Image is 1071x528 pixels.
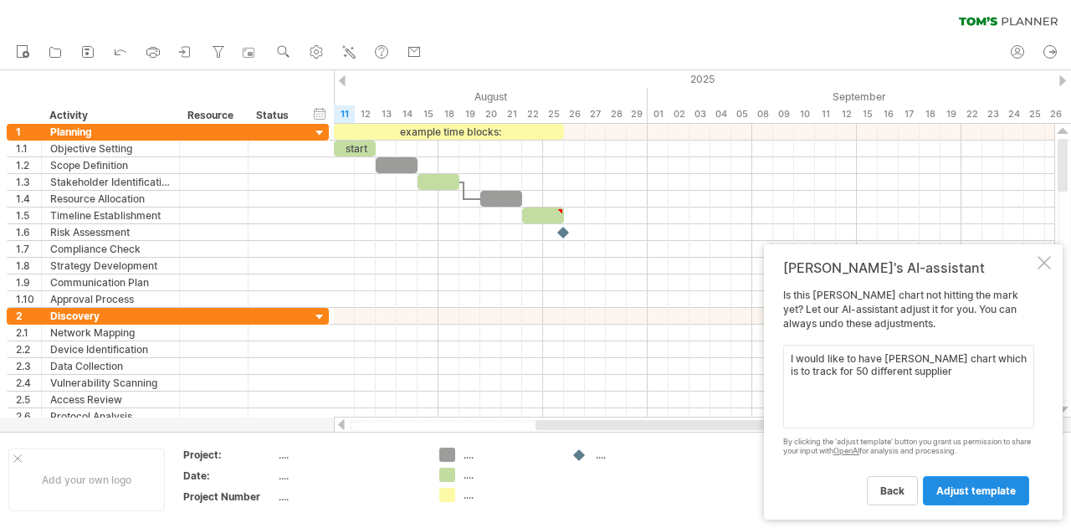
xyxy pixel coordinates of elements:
div: Status [256,107,293,124]
div: Stakeholder Identification [50,174,171,190]
span: back [880,484,904,497]
div: 1.10 [16,291,41,307]
div: 2.3 [16,358,41,374]
div: Tuesday, 9 September 2025 [773,105,794,123]
div: 2.4 [16,375,41,391]
div: Tuesday, 16 September 2025 [878,105,899,123]
div: Vulnerability Scanning [50,375,171,391]
div: Date: [183,469,275,483]
div: Protocol Analysis [50,408,171,424]
div: Monday, 8 September 2025 [752,105,773,123]
a: OpenAI [833,446,859,455]
div: Strategy Development [50,258,171,274]
div: 1.7 [16,241,41,257]
div: 1.1 [16,141,41,156]
div: Thursday, 28 August 2025 [606,105,627,123]
div: 1.9 [16,274,41,290]
div: Friday, 29 August 2025 [627,105,648,123]
div: Thursday, 25 September 2025 [1024,105,1045,123]
div: Wednesday, 27 August 2025 [585,105,606,123]
div: Discovery [50,308,171,324]
div: Access Review [50,392,171,408]
div: Friday, 12 September 2025 [836,105,857,123]
div: Communication Plan [50,274,171,290]
div: Approval Process [50,291,171,307]
div: Compliance Check [50,241,171,257]
div: Wednesday, 24 September 2025 [1003,105,1024,123]
div: 1 [16,124,41,140]
div: Thursday, 21 August 2025 [501,105,522,123]
div: Friday, 22 August 2025 [522,105,543,123]
div: Device Identification [50,341,171,357]
div: Tuesday, 26 August 2025 [564,105,585,123]
div: Wednesday, 13 August 2025 [376,105,397,123]
div: Friday, 15 August 2025 [418,105,438,123]
div: Data Collection [50,358,171,374]
div: 1.6 [16,224,41,240]
div: Tuesday, 19 August 2025 [459,105,480,123]
div: Wednesday, 3 September 2025 [689,105,710,123]
div: 2 [16,308,41,324]
div: Monday, 1 September 2025 [648,105,669,123]
div: Activity [49,107,170,124]
div: Monday, 18 August 2025 [438,105,459,123]
div: Tuesday, 12 August 2025 [355,105,376,123]
div: .... [596,448,687,462]
div: Thursday, 18 September 2025 [920,105,940,123]
div: Network Mapping [50,325,171,341]
div: Is this [PERSON_NAME] chart not hitting the mark yet? Let our AI-assistant adjust it for you. You... [783,289,1034,505]
div: Thursday, 11 September 2025 [815,105,836,123]
div: Monday, 15 September 2025 [857,105,878,123]
div: Add your own logo [8,449,165,511]
div: Wednesday, 10 September 2025 [794,105,815,123]
div: .... [464,488,555,502]
div: 2.5 [16,392,41,408]
div: 2.1 [16,325,41,341]
div: Thursday, 4 September 2025 [710,105,731,123]
div: Monday, 11 August 2025 [334,105,355,123]
div: August 2025 [208,88,648,105]
div: 2.2 [16,341,41,357]
a: back [867,476,918,505]
div: 1.2 [16,157,41,173]
div: Project Number [183,490,275,504]
div: Tuesday, 23 September 2025 [982,105,1003,123]
div: .... [279,448,419,462]
div: Resource [187,107,238,124]
div: example time blocks: [334,124,564,140]
div: Monday, 22 September 2025 [961,105,982,123]
div: .... [279,490,419,504]
div: 1.8 [16,258,41,274]
div: 2.6 [16,408,41,424]
div: Thursday, 14 August 2025 [397,105,418,123]
div: [PERSON_NAME]'s AI-assistant [783,259,1034,276]
div: Wednesday, 20 August 2025 [480,105,501,123]
div: Planning [50,124,171,140]
div: Friday, 19 September 2025 [940,105,961,123]
div: 1.3 [16,174,41,190]
div: Objective Setting [50,141,171,156]
div: Friday, 5 September 2025 [731,105,752,123]
div: Wednesday, 17 September 2025 [899,105,920,123]
div: 1.4 [16,191,41,207]
div: Risk Assessment [50,224,171,240]
div: Scope Definition [50,157,171,173]
span: adjust template [936,484,1016,497]
div: Monday, 25 August 2025 [543,105,564,123]
div: 1.5 [16,208,41,223]
div: start [334,141,376,156]
div: .... [464,448,555,462]
div: Tuesday, 2 September 2025 [669,105,689,123]
div: .... [279,469,419,483]
div: Project: [183,448,275,462]
div: Timeline Establishment [50,208,171,223]
div: .... [464,468,555,482]
div: Resource Allocation [50,191,171,207]
div: Friday, 26 September 2025 [1045,105,1066,123]
a: adjust template [923,476,1029,505]
div: By clicking the 'adjust template' button you grant us permission to share your input with for ana... [783,438,1034,456]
